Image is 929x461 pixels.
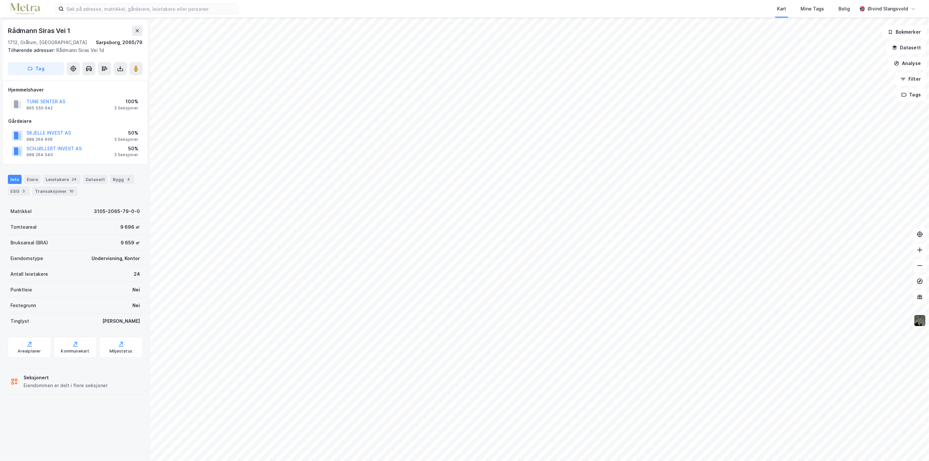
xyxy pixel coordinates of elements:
[26,106,53,111] div: 865 550 642
[132,286,140,294] div: Nei
[896,88,926,101] button: Tags
[68,188,75,194] div: 10
[114,152,138,157] div: 3 Seksjoner
[896,430,929,461] div: Kontrollprogram for chat
[24,382,108,389] div: Eiendommen er delt i flere seksjoner
[882,25,926,39] button: Bokmerker
[8,25,72,36] div: Rådmann Siras Vei 1
[8,175,22,184] div: Info
[26,137,53,142] div: 989 264 656
[114,98,138,106] div: 100%
[24,374,108,382] div: Seksjonert
[32,187,77,196] div: Transaksjoner
[102,317,140,325] div: [PERSON_NAME]
[10,317,29,325] div: Tinglyst
[895,73,926,86] button: Filter
[8,117,142,125] div: Gårdeiere
[114,137,138,142] div: 3 Seksjoner
[838,5,850,13] div: Bolig
[10,207,32,215] div: Matrikkel
[114,129,138,137] div: 50%
[21,188,27,194] div: 3
[64,4,238,14] input: Søk på adresse, matrikkel, gårdeiere, leietakere eller personer
[92,255,140,262] div: Undervisning, Kontor
[83,175,108,184] div: Datasett
[114,145,138,153] div: 50%
[121,239,140,247] div: 9 659 ㎡
[10,286,32,294] div: Punktleie
[134,270,140,278] div: 24
[10,302,36,309] div: Festegrunn
[70,176,78,183] div: 24
[868,5,908,13] div: Øivind Slangsvold
[8,47,56,53] span: Tilhørende adresser:
[24,175,41,184] div: Eiere
[61,349,89,354] div: Kommunekart
[8,86,142,94] div: Hjemmelshaver
[896,430,929,461] iframe: Chat Widget
[10,270,48,278] div: Antall leietakere
[8,39,87,46] div: 1712, Grålum, [GEOGRAPHIC_DATA]
[125,176,132,183] div: 4
[18,349,41,354] div: Arealplaner
[110,175,134,184] div: Bygg
[120,223,140,231] div: 9 696 ㎡
[801,5,824,13] div: Mine Tags
[114,106,138,111] div: 3 Seksjoner
[43,175,80,184] div: Leietakere
[26,152,53,157] div: 989 264 540
[8,46,137,54] div: Rådmann Siras Vei 1d
[10,3,40,15] img: metra-logo.256734c3b2bbffee19d4.png
[110,349,132,354] div: Miljøstatus
[96,39,143,46] div: Sarpsborg, 2065/79
[132,302,140,309] div: Nei
[94,207,140,215] div: 3105-2065-79-0-0
[888,57,926,70] button: Analyse
[887,41,926,54] button: Datasett
[777,5,786,13] div: Kart
[8,62,64,75] button: Tag
[8,187,30,196] div: ESG
[10,223,37,231] div: Tomteareal
[914,314,926,327] img: 9k=
[10,255,43,262] div: Eiendomstype
[10,239,48,247] div: Bruksareal (BRA)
